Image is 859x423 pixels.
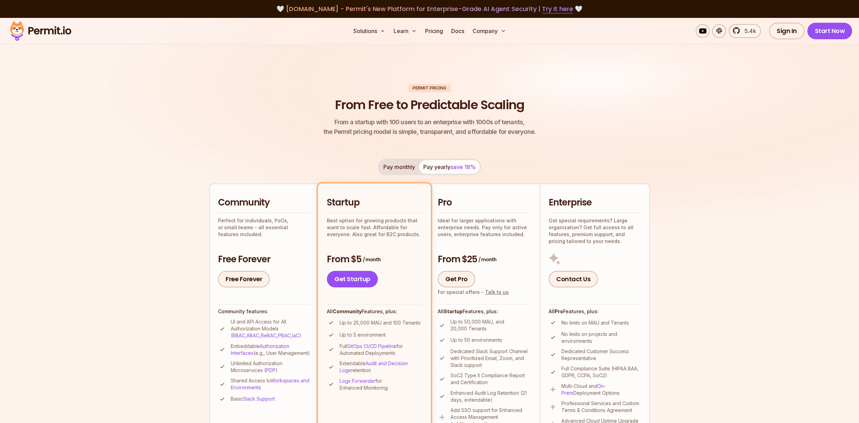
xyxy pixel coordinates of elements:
[769,23,805,39] a: Sign In
[278,332,291,338] a: PBAC
[485,289,509,295] a: Talk to us
[231,343,311,357] p: Embeddable (e.g., User Management)
[561,383,606,396] a: On-Prem
[741,27,756,35] span: 5.4k
[363,256,381,263] span: / month
[231,360,311,374] p: Unlimited Authorization Microservices ( )
[218,308,311,315] h4: Community features:
[451,390,531,403] p: Enhanced Audit Log Retention (21 days, extendable)
[549,308,641,315] h4: All Features, plus:
[218,253,311,266] h3: Free Forever
[340,360,408,373] a: Audit and Decision Logs
[340,378,375,384] a: Logs Forwarder
[438,197,531,209] h2: Pro
[218,217,311,238] p: Perfect for individuals, PoCs, or small teams - all essential features included.
[561,365,641,379] p: Full Compliance Suite (HIPAA BAA, GDPR, CCPA, SoC2)
[340,331,386,338] p: Up to 5 environment
[351,24,388,38] button: Solutions
[438,271,475,287] a: Get Pro
[340,319,421,326] p: Up to 25,000 MAU and 100 Tenants
[451,348,531,369] p: Dedicated Slack Support Channel with Prioritized Email, Zoom, and Slack support
[335,96,524,114] h1: From Free to Predictable Scaling
[286,4,573,13] span: [DOMAIN_NAME] - Permit's New Platform for Enterprise-Grade AI Agent Security |
[247,332,259,338] a: ABAC
[729,24,761,38] a: 5.4k
[323,117,536,127] span: From a startup with 100 users to an enterprise with 1000s of tenants,
[232,332,245,338] a: RBAC
[292,332,299,338] a: IaC
[807,23,852,39] a: Start Now
[438,308,531,315] h4: All Features, plus:
[444,308,463,314] strong: Startup
[561,331,641,345] p: No limits on projects and environments
[7,19,74,43] img: Permit logo
[470,24,509,38] button: Company
[451,372,531,386] p: SoC2 Type II Compliance Report and Certification
[17,4,842,14] div: 🤍 🤍
[231,318,311,339] p: UI and API Access for All Authorization Models ( , , , , )
[542,4,573,13] a: Try it here
[327,197,422,209] h2: Startup
[561,400,641,414] p: Professional Services and Custom Terms & Conditions Agreement
[327,217,422,238] p: Best option for growing products that want to scale fast. Affordable for everyone. Also great for...
[555,308,563,314] strong: Pro
[438,217,531,238] p: Ideal for larger applications with enterprise needs. Pay only for active users, enterprise featur...
[347,343,396,349] a: GitOps CI/CD Pipeline
[340,360,422,374] p: Extendable retention
[561,383,641,396] p: Multi-Cloud and Deployment Options
[231,377,311,391] p: Shared Access to
[243,396,275,402] a: Slack Support
[327,308,422,315] h4: All Features, plus:
[561,319,629,326] p: No limits on MAU and Tenants
[323,117,536,137] p: the Permit pricing model is simple, transparent, and affordable for everyone.
[261,332,277,338] a: ReBAC
[327,271,378,287] a: Get Startup
[218,271,270,287] a: Free Forever
[561,348,641,362] p: Dedicated Customer Success Representative
[408,84,451,92] div: Permit Pricing
[438,289,509,296] div: For special offers -
[478,256,496,263] span: / month
[448,24,467,38] a: Docs
[333,308,362,314] strong: Community
[549,271,598,287] a: Contact Us
[422,24,446,38] a: Pricing
[549,217,641,245] p: Got special requirements? Large organization? Get full access to all features, premium support, a...
[549,197,641,209] h2: Enterprise
[438,253,531,266] h3: From $25
[231,395,275,402] p: Basic
[451,318,531,332] p: Up to 50,000 MAU, and 20,000 Tenants
[391,24,420,38] button: Learn
[266,367,276,373] a: PDP
[218,197,311,209] h2: Community
[231,343,289,356] a: Authorization Interfaces
[451,337,502,343] p: Up to 50 environments
[340,343,422,357] p: Full for Automated Deployments
[327,253,422,266] h3: From $5
[340,378,422,391] p: for Enhanced Monitoring
[379,160,419,174] button: Pay monthly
